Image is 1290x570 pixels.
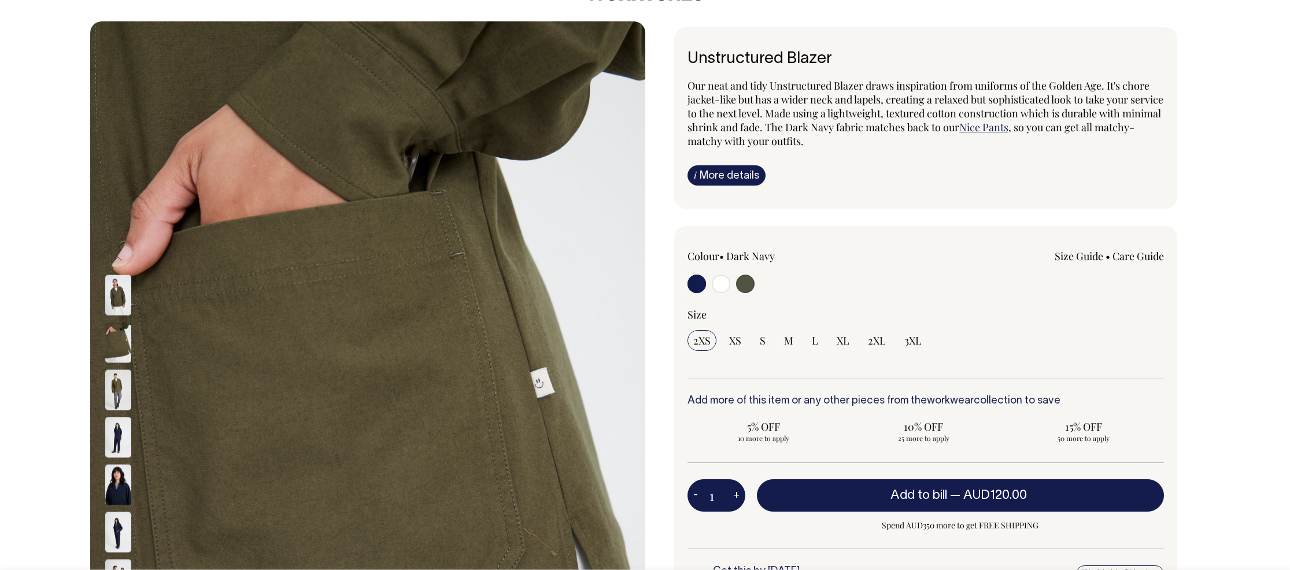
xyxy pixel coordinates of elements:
[687,416,841,446] input: 5% OFF 10 more to apply
[105,512,131,553] img: dark-navy
[687,308,1164,321] div: Size
[1112,249,1164,263] a: Care Guide
[687,50,1164,68] h6: Unstructured Blazer
[687,165,766,186] a: iMore details
[963,490,1027,501] span: AUD120.00
[105,465,131,505] img: dark-navy
[687,120,1134,148] span: , so you can get all matchy-matchy with your outfits.
[693,334,711,347] span: 2XS
[719,249,724,263] span: •
[862,330,892,351] input: 2XL
[890,490,947,501] span: Add to bill
[1055,249,1103,263] a: Size Guide
[693,420,835,434] span: 5% OFF
[109,246,127,272] button: Previous
[726,249,775,263] label: Dark Navy
[1106,249,1110,263] span: •
[853,434,995,443] span: 25 more to apply
[105,370,131,410] img: olive
[105,323,131,363] img: olive
[831,330,855,351] input: XL
[806,330,824,351] input: L
[950,490,1030,501] span: —
[694,169,697,181] span: i
[687,249,878,263] div: Colour
[687,484,704,507] button: -
[853,420,995,434] span: 10% OFF
[757,519,1164,532] span: Spend AUD350 more to get FREE SHIPPING
[1013,434,1155,443] span: 50 more to apply
[904,334,922,347] span: 3XL
[927,396,974,406] a: workwear
[1007,416,1160,446] input: 15% OFF 50 more to apply
[784,334,793,347] span: M
[105,417,131,458] img: dark-navy
[847,416,1000,446] input: 10% OFF 25 more to apply
[868,334,886,347] span: 2XL
[1013,420,1155,434] span: 15% OFF
[837,334,849,347] span: XL
[754,330,771,351] input: S
[687,395,1164,407] h6: Add more of this item or any other pieces from the collection to save
[105,275,131,316] img: olive
[760,334,766,347] span: S
[687,79,1163,134] span: Our neat and tidy Unstructured Blazer draws inspiration from uniforms of the Golden Age. It's cho...
[757,479,1164,512] button: Add to bill —AUD120.00
[812,334,818,347] span: L
[723,330,747,351] input: XS
[778,330,799,351] input: M
[729,334,741,347] span: XS
[727,484,745,507] button: +
[693,434,835,443] span: 10 more to apply
[899,330,927,351] input: 3XL
[959,120,1008,134] a: Nice Pants
[687,330,716,351] input: 2XS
